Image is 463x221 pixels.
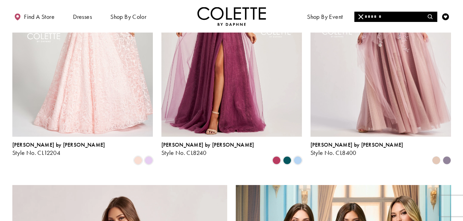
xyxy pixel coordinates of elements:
i: Berry [272,156,281,164]
a: Visit Home Page [197,7,266,26]
span: Shop by color [110,13,146,20]
span: Shop By Event [305,7,344,26]
div: Colette by Daphne Style No. CL12204 [12,142,105,156]
span: Style No. CL12204 [12,149,61,157]
button: Close Search [354,12,368,22]
div: Search form [354,12,437,22]
i: Dusty Lilac Multi [443,156,451,164]
span: Shop by color [109,7,148,26]
i: Lilac [145,156,153,164]
span: Dresses [73,13,92,20]
a: Check Wishlist [440,7,451,26]
span: [PERSON_NAME] by [PERSON_NAME] [310,141,403,148]
i: Champagne Multi [432,156,440,164]
span: Style No. CL8400 [310,149,356,157]
a: Meet the designer [360,7,411,26]
span: Shop By Event [307,13,343,20]
input: Search [354,12,437,22]
a: Toggle search [425,7,436,26]
i: Periwinkle [294,156,302,164]
i: Spruce [283,156,291,164]
a: Find a store [12,7,56,26]
span: [PERSON_NAME] by [PERSON_NAME] [161,141,254,148]
div: Colette by Daphne Style No. CL8400 [310,142,403,156]
span: Find a store [24,13,54,20]
span: [PERSON_NAME] by [PERSON_NAME] [12,141,105,148]
div: Colette by Daphne Style No. CL8240 [161,142,254,156]
span: Dresses [71,7,94,26]
button: Submit Search [424,12,437,22]
i: Blush [134,156,142,164]
img: Colette by Daphne [197,7,266,26]
span: Style No. CL8240 [161,149,207,157]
